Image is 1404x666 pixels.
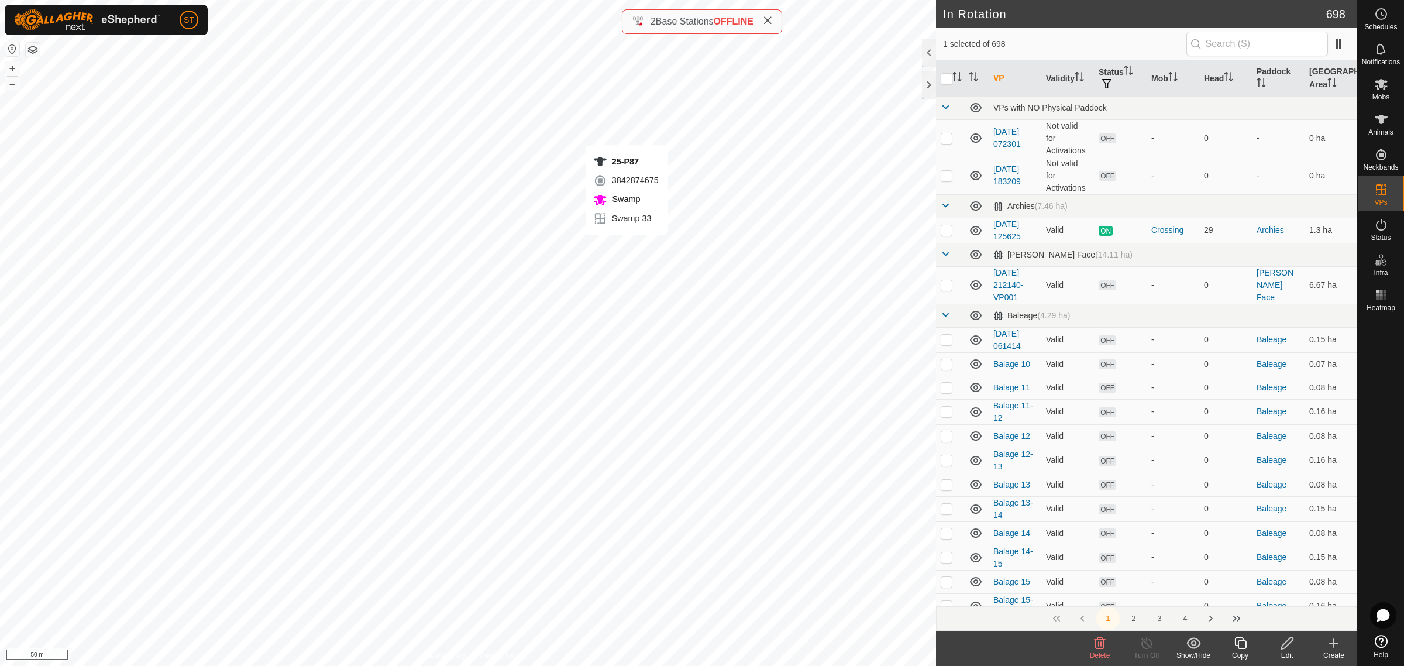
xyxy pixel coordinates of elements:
[1099,171,1116,181] span: OFF
[1326,5,1345,23] span: 698
[1371,234,1391,241] span: Status
[1041,218,1094,243] td: Valid
[5,61,19,75] button: +
[1041,157,1094,194] td: Not valid for Activations
[1305,157,1357,194] td: 0 ha
[1099,553,1116,563] span: OFF
[1257,225,1284,235] a: Archies
[1041,521,1094,545] td: Valid
[1170,650,1217,661] div: Show/Hide
[1367,304,1395,311] span: Heatmap
[1264,650,1310,661] div: Edit
[943,38,1186,50] span: 1 selected of 698
[1041,473,1094,496] td: Valid
[1305,521,1357,545] td: 0.08 ha
[1041,448,1094,473] td: Valid
[651,16,656,26] span: 2
[1199,473,1252,496] td: 0
[993,329,1021,351] a: [DATE] 061414
[1257,383,1286,392] a: Baleage
[993,250,1133,260] div: [PERSON_NAME] Face
[1151,406,1195,418] div: -
[993,201,1068,211] div: Archies
[993,268,1023,302] a: [DATE] 212140-VP001
[1199,448,1252,473] td: 0
[1257,359,1286,369] a: Baleage
[993,359,1030,369] a: Balage 10
[1041,327,1094,352] td: Valid
[1374,199,1387,206] span: VPs
[1305,448,1357,473] td: 0.16 ha
[1151,382,1195,394] div: -
[1257,528,1286,538] a: Baleage
[993,528,1030,538] a: Balage 14
[1199,593,1252,619] td: 0
[610,194,641,204] span: Swamp
[993,498,1033,520] a: Balage 13-14
[1305,593,1357,619] td: 0.16 ha
[1037,311,1070,320] span: (4.29 ha)
[1041,570,1094,593] td: Valid
[1305,570,1357,593] td: 0.08 ha
[993,449,1033,471] a: Balage 12-13
[1186,32,1328,56] input: Search (S)
[1041,61,1094,97] th: Validity
[993,311,1070,321] div: Baleage
[1257,480,1286,489] a: Baleage
[1041,399,1094,424] td: Valid
[1041,266,1094,304] td: Valid
[1257,335,1286,344] a: Baleage
[1199,157,1252,194] td: 0
[1257,268,1298,302] a: [PERSON_NAME] Face
[1252,157,1305,194] td: -
[1199,570,1252,593] td: 0
[952,74,962,83] p-sorticon: Activate to sort
[1199,496,1252,521] td: 0
[1099,407,1116,417] span: OFF
[1305,424,1357,448] td: 0.08 ha
[1151,551,1195,564] div: -
[1099,133,1116,143] span: OFF
[993,219,1021,241] a: [DATE] 125625
[1151,170,1195,182] div: -
[993,547,1033,568] a: Balage 14-15
[1099,335,1116,345] span: OFF
[1099,226,1113,236] span: ON
[1199,376,1252,399] td: 0
[1151,576,1195,588] div: -
[1099,280,1116,290] span: OFF
[1124,67,1133,77] p-sorticon: Activate to sort
[969,74,978,83] p-sorticon: Activate to sort
[1151,527,1195,540] div: -
[593,155,659,169] div: 25-P87
[1151,334,1195,346] div: -
[1099,359,1116,369] span: OFF
[1257,80,1266,89] p-sorticon: Activate to sort
[1147,61,1199,97] th: Mob
[1358,630,1404,663] a: Help
[1099,528,1116,538] span: OFF
[1122,607,1145,630] button: 2
[1362,59,1400,66] span: Notifications
[1151,454,1195,466] div: -
[1041,545,1094,570] td: Valid
[1257,455,1286,465] a: Baleage
[993,103,1353,112] div: VPs with NO Physical Paddock
[593,211,659,225] div: Swamp 33
[1252,119,1305,157] td: -
[1199,61,1252,97] th: Head
[1305,545,1357,570] td: 0.15 ha
[1305,496,1357,521] td: 0.15 ha
[1372,94,1389,101] span: Mobs
[1123,650,1170,661] div: Turn Off
[993,401,1033,423] a: Balage 11-12
[26,43,40,57] button: Map Layers
[1305,61,1357,97] th: [GEOGRAPHIC_DATA] Area
[1151,358,1195,370] div: -
[1035,201,1068,211] span: (7.46 ha)
[1199,399,1252,424] td: 0
[1041,496,1094,521] td: Valid
[1099,456,1116,466] span: OFF
[1199,218,1252,243] td: 29
[1041,352,1094,376] td: Valid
